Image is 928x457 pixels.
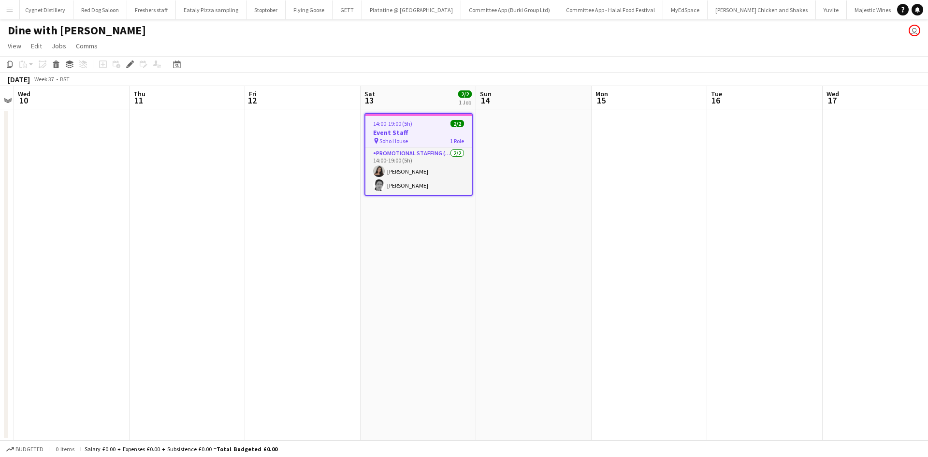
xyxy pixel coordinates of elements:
span: 10 [16,95,30,106]
button: GETT [333,0,362,19]
a: Jobs [48,40,70,52]
span: 14 [478,95,492,106]
span: Mon [595,89,608,98]
h1: Dine with [PERSON_NAME] [8,23,146,38]
span: 11 [132,95,145,106]
a: Edit [27,40,46,52]
span: 2/2 [450,120,464,127]
div: Salary £0.00 + Expenses £0.00 + Subsistence £0.00 = [85,445,277,453]
span: Wed [18,89,30,98]
span: Comms [76,42,98,50]
span: 13 [363,95,375,106]
button: Committee App (Burki Group Ltd) [461,0,558,19]
span: 14:00-19:00 (5h) [373,120,412,127]
div: 1 Job [459,99,471,106]
span: Wed [826,89,839,98]
span: 1 Role [450,137,464,145]
button: [PERSON_NAME] Chicken and Shakes [708,0,816,19]
button: Cygnet Distillery [17,0,73,19]
app-card-role: Promotional Staffing (Brand Ambassadors)2/214:00-19:00 (5h)[PERSON_NAME][PERSON_NAME] [365,148,472,195]
span: 2/2 [458,90,472,98]
span: 16 [710,95,722,106]
span: 17 [825,95,839,106]
span: Soho House [379,137,408,145]
span: Total Budgeted £0.00 [217,445,277,453]
span: 12 [247,95,257,106]
span: Thu [133,89,145,98]
button: Eataly Pizza sampling [176,0,246,19]
a: View [4,40,25,52]
app-job-card: 14:00-19:00 (5h)2/2Event Staff Soho House1 RolePromotional Staffing (Brand Ambassadors)2/214:00-1... [364,113,473,196]
button: Budgeted [5,444,45,455]
a: Comms [72,40,101,52]
div: BST [60,75,70,83]
button: Majestic Wines [847,0,899,19]
button: Freshers staff [127,0,176,19]
button: Flying Goose [286,0,333,19]
app-user-avatar: habon mohamed [909,25,920,36]
span: Edit [31,42,42,50]
span: Tue [711,89,722,98]
span: Budgeted [15,446,43,453]
span: View [8,42,21,50]
span: Fri [249,89,257,98]
span: 0 items [53,445,76,453]
div: [DATE] [8,74,30,84]
button: Committee App - Halal Food Festival [558,0,663,19]
button: Yuvite [816,0,847,19]
button: Platatine @ [GEOGRAPHIC_DATA] [362,0,461,19]
h3: Event Staff [365,128,472,137]
button: Red Dog Saloon [73,0,127,19]
button: Stoptober [246,0,286,19]
span: Sat [364,89,375,98]
span: Sun [480,89,492,98]
button: MyEdSpace [663,0,708,19]
span: 15 [594,95,608,106]
span: Jobs [52,42,66,50]
span: Week 37 [32,75,56,83]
